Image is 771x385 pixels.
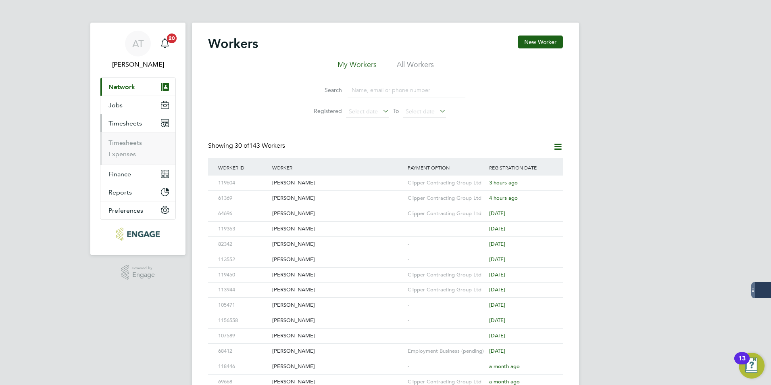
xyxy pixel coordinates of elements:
div: Showing [208,142,287,150]
div: - [406,298,487,313]
div: [PERSON_NAME] [270,344,406,359]
a: 61369[PERSON_NAME]Clipper Contracting Group Ltd4 hours ago [216,190,555,197]
span: [DATE] [489,347,505,354]
h2: Workers [208,36,258,52]
span: 3 hours ago [489,179,518,186]
span: 4 hours ago [489,195,518,201]
span: Timesheets [108,119,142,127]
div: - [406,222,487,236]
span: [DATE] [489,271,505,278]
span: Preferences [108,207,143,214]
a: Timesheets [108,139,142,146]
span: [DATE] [489,286,505,293]
button: Timesheets [100,114,175,132]
div: 1156558 [216,313,270,328]
span: [DATE] [489,332,505,339]
a: 105471[PERSON_NAME]-[DATE] [216,297,555,304]
a: AT[PERSON_NAME] [100,31,176,69]
div: - [406,313,487,328]
span: a month ago [489,363,520,370]
span: [DATE] [489,317,505,324]
div: [PERSON_NAME] [270,237,406,252]
a: 113552[PERSON_NAME]-[DATE] [216,252,555,259]
div: 113944 [216,282,270,297]
button: Open Resource Center, 13 new notifications [739,353,765,379]
div: [PERSON_NAME] [270,222,406,236]
span: Jobs [108,101,123,109]
span: Engage [132,272,155,278]
span: Select date [406,108,435,115]
span: Finance [108,170,131,178]
span: Network [108,83,135,91]
div: [PERSON_NAME] [270,191,406,206]
div: 68412 [216,344,270,359]
div: Clipper Contracting Group Ltd [406,191,487,206]
a: Go to home page [100,228,176,241]
div: [PERSON_NAME] [270,282,406,297]
li: All Workers [397,60,434,74]
div: Clipper Contracting Group Ltd [406,206,487,221]
span: Powered by [132,265,155,272]
span: Amelia Taylor [100,60,176,69]
button: Jobs [100,96,175,114]
label: Search [306,86,342,94]
div: 61369 [216,191,270,206]
img: konnectrecruit-logo-retina.png [116,228,159,241]
a: 113944[PERSON_NAME]Clipper Contracting Group Ltd[DATE] [216,282,555,289]
span: AT [132,38,144,49]
span: To [391,106,401,116]
div: [PERSON_NAME] [270,176,406,190]
div: 119363 [216,222,270,236]
a: 119363[PERSON_NAME]-[DATE] [216,221,555,228]
span: 30 of [235,142,249,150]
div: [PERSON_NAME] [270,329,406,343]
div: [PERSON_NAME] [270,252,406,267]
a: 119604[PERSON_NAME]Clipper Contracting Group Ltd3 hours ago [216,175,555,182]
div: [PERSON_NAME] [270,206,406,221]
button: Network [100,78,175,96]
button: Finance [100,165,175,183]
div: Registration Date [487,158,555,177]
a: 64696[PERSON_NAME]Clipper Contracting Group Ltd[DATE] [216,206,555,213]
div: [PERSON_NAME] [270,313,406,328]
span: 143 Workers [235,142,285,150]
div: [PERSON_NAME] [270,359,406,374]
a: 82342[PERSON_NAME]-[DATE] [216,236,555,243]
div: [PERSON_NAME] [270,268,406,282]
div: Clipper Contracting Group Ltd [406,282,487,297]
a: 69668[PERSON_NAME]Clipper Contracting Group Ltda month ago [216,374,555,381]
a: Powered byEngage [121,265,155,280]
div: 113552 [216,252,270,267]
span: [DATE] [489,225,505,232]
div: [PERSON_NAME] [270,298,406,313]
div: 118446 [216,359,270,374]
a: 1156558[PERSON_NAME]-[DATE] [216,313,555,320]
span: [DATE] [489,301,505,308]
div: Worker ID [216,158,270,177]
div: 64696 [216,206,270,221]
span: [DATE] [489,241,505,247]
div: Clipper Contracting Group Ltd [406,268,487,282]
nav: Main navigation [90,23,185,255]
a: 107589[PERSON_NAME]-[DATE] [216,328,555,335]
button: Reports [100,183,175,201]
a: 119450[PERSON_NAME]Clipper Contracting Group Ltd[DATE] [216,267,555,274]
div: - [406,359,487,374]
div: 105471 [216,298,270,313]
div: 119450 [216,268,270,282]
div: - [406,237,487,252]
label: Registered [306,107,342,115]
button: New Worker [518,36,563,48]
button: Preferences [100,201,175,219]
div: Timesheets [100,132,175,165]
span: a month ago [489,378,520,385]
div: 82342 [216,237,270,252]
div: - [406,329,487,343]
span: 20 [167,33,177,43]
a: Expenses [108,150,136,158]
li: My Workers [338,60,377,74]
span: [DATE] [489,210,505,217]
a: 68412[PERSON_NAME]Employment Business (pending)[DATE] [216,343,555,350]
div: Worker [270,158,406,177]
div: 107589 [216,329,270,343]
